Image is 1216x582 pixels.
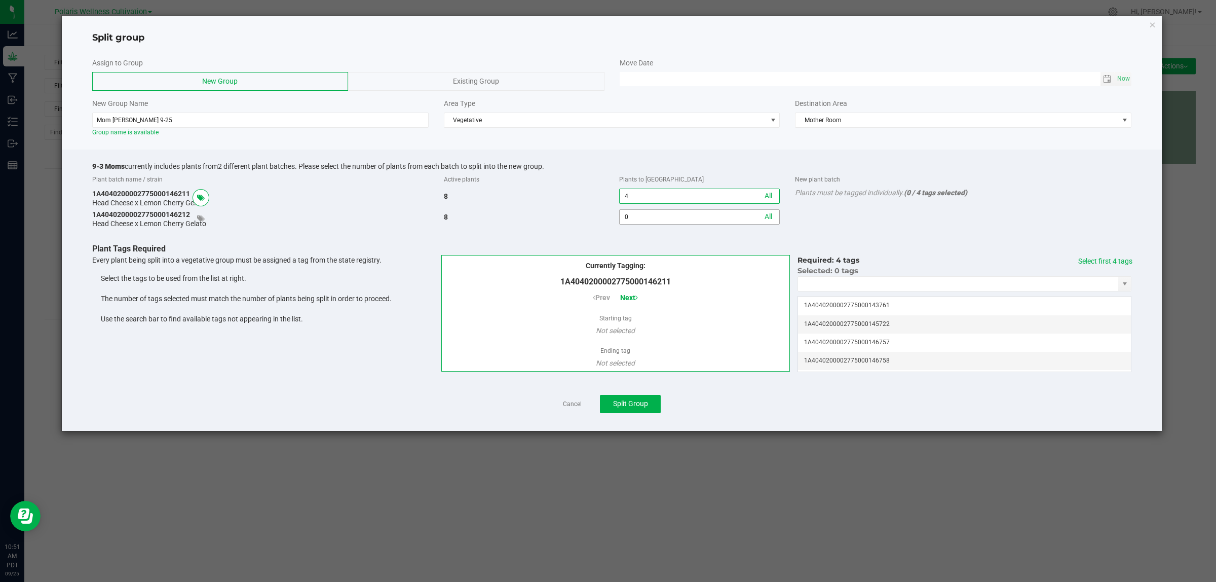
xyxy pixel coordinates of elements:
td: 1A4040200002775000146759 [798,370,1131,388]
a: All [765,192,772,200]
span: Existing Group [453,77,499,85]
span: Not selected [596,359,635,367]
span: Currently Tagging: [449,262,782,288]
td: 1A4040200002775000143761 [798,297,1131,315]
span: Toggle calendar [1100,72,1115,86]
p: Plant Tags Required [92,243,1139,255]
span: Select plant tags [193,210,209,227]
iframe: Resource center [10,501,41,531]
span: Move Date [620,59,653,67]
div: Plants must be tagged individually. [787,189,1139,197]
span: Select plant tags [193,189,209,206]
span: 9-3 Moms [92,162,125,170]
label: Ending tag [600,346,630,355]
span: 2 different plant batches. Please select the number of plants from each batch to split into the n... [218,162,544,170]
li: Use the search bar to find available tags not appearing in the list. [101,314,434,334]
div: New plant batch [787,170,1139,189]
div: Plant batch name / strain [85,170,436,189]
span: Not selected [596,326,635,335]
span: currently includes plants from [92,162,218,170]
span: Destination Area [795,99,847,107]
span: Split Group [613,399,648,408]
span: Mother Room [795,113,1118,127]
label: Starting tag [599,314,632,323]
td: 1A4040200002775000146757 [798,334,1131,352]
span: New Group Name [92,99,148,107]
span: Required: 4 tags [797,256,859,265]
div: 1A4040200002775000146212 [92,209,429,220]
span: Group name is available [92,129,159,136]
a: Select first 4 tags [1078,257,1132,265]
div: Active plants [436,170,612,189]
td: 1A4040200002775000145722 [798,315,1131,334]
span: Next [620,294,638,302]
span: Every plant being split into a vegetative group must be assigned a tag from the state registry. [92,256,434,334]
li: The number of tags selected must match the number of plants being split in order to proceed. [101,294,434,314]
span: (0 / 4 tags selected) [904,189,967,197]
a: Cancel [563,400,582,409]
td: 1A4040200002775000146758 [798,352,1131,370]
input: NO DATA FOUND [798,277,1118,291]
div: Head Cheese x Lemon Cherry Gelato [92,199,429,207]
a: All [765,212,772,221]
h4: Split group [92,31,1132,45]
div: 1A4040200002775000146211 [92,189,429,199]
span: 1A4040200002775000146211 [449,276,782,288]
span: Set Current date [1115,71,1132,86]
span: Area Type [444,99,475,107]
span: Vegetative [444,113,767,127]
div: 8 [436,209,612,225]
span: Assign to Group [92,59,143,67]
li: Select the tags to be used from the list at right. [101,273,434,294]
div: 8 [436,189,612,204]
button: Split Group [600,395,661,413]
span: select [1115,72,1131,86]
div: Head Cheese x Lemon Cherry Gelato [92,220,429,228]
span: New Group [202,77,238,85]
span: Selected: 0 tags [797,266,858,275]
div: Plants to [GEOGRAPHIC_DATA] [612,170,787,189]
